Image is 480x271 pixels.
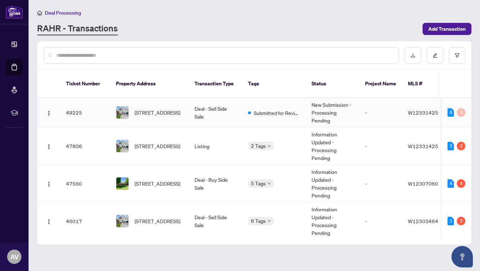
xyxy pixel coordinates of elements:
[359,165,402,202] td: -
[43,178,55,189] button: Logo
[306,127,359,165] td: Information Updated - Processing Pending
[457,142,465,150] div: 2
[10,252,19,262] span: AV
[46,110,52,116] img: Logo
[359,127,402,165] td: -
[457,179,465,188] div: 4
[43,107,55,118] button: Logo
[135,142,180,150] span: [STREET_ADDRESS]
[448,179,454,188] div: 4
[189,98,242,127] td: Deal - Sell Side Sale
[135,180,180,187] span: [STREET_ADDRESS]
[251,179,266,187] span: 5 Tags
[448,108,454,117] div: 6
[423,23,471,35] button: Add Transaction
[116,140,128,152] img: thumbnail-img
[60,127,110,165] td: 47806
[306,202,359,240] td: Information Updated - Processing Pending
[448,142,454,150] div: 2
[254,109,300,117] span: Submitted for Review
[37,22,118,35] a: RAHR - Transactions
[449,47,465,64] button: filter
[306,165,359,202] td: Information Updated - Processing Pending
[189,165,242,202] td: Deal - Buy Side Sale
[189,202,242,240] td: Deal - Sell Side Sale
[189,127,242,165] td: Listing
[267,144,271,148] span: down
[410,53,415,58] span: download
[6,5,23,19] img: logo
[408,109,438,116] span: W12331425
[359,98,402,127] td: -
[457,108,465,117] div: 0
[43,215,55,227] button: Logo
[116,215,128,227] img: thumbnail-img
[60,202,110,240] td: 46017
[306,70,359,98] th: Status
[359,70,402,98] th: Project Name
[359,202,402,240] td: -
[408,143,438,149] span: W12331425
[116,177,128,190] img: thumbnail-img
[60,98,110,127] td: 49225
[267,182,271,185] span: down
[427,47,443,64] button: edit
[251,217,266,225] span: 6 Tags
[405,47,421,64] button: download
[110,70,189,98] th: Property Address
[60,165,110,202] td: 47560
[46,144,52,150] img: Logo
[135,109,180,116] span: [STREET_ADDRESS]
[45,10,81,16] span: Deal Processing
[251,142,266,150] span: 2 Tags
[408,218,438,224] span: W12303464
[189,70,242,98] th: Transaction Type
[242,70,306,98] th: Tags
[46,181,52,187] img: Logo
[448,217,454,225] div: 1
[428,23,466,35] span: Add Transaction
[37,10,42,15] span: home
[267,219,271,223] span: down
[408,180,438,187] span: W12307060
[451,246,473,267] button: Open asap
[402,70,445,98] th: MLS #
[455,53,460,58] span: filter
[306,98,359,127] td: New Submission - Processing Pending
[60,70,110,98] th: Ticket Number
[46,219,52,225] img: Logo
[433,53,438,58] span: edit
[457,217,465,225] div: 2
[135,217,180,225] span: [STREET_ADDRESS]
[43,140,55,152] button: Logo
[116,106,128,119] img: thumbnail-img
